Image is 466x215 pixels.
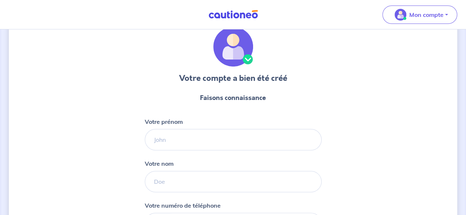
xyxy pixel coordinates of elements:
img: illu_account_valid_menu.svg [395,9,406,21]
img: illu_account_valid.svg [213,27,253,67]
p: Faisons connaissance [200,93,266,103]
input: John [145,129,322,150]
p: Votre nom [145,159,174,168]
p: Votre prénom [145,117,183,126]
p: Mon compte [409,10,444,19]
h3: Votre compte a bien été créé [179,72,287,84]
img: Cautioneo [206,10,261,19]
p: Votre numéro de téléphone [145,201,221,210]
input: Doe [145,171,322,192]
button: illu_account_valid_menu.svgMon compte [382,6,457,24]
